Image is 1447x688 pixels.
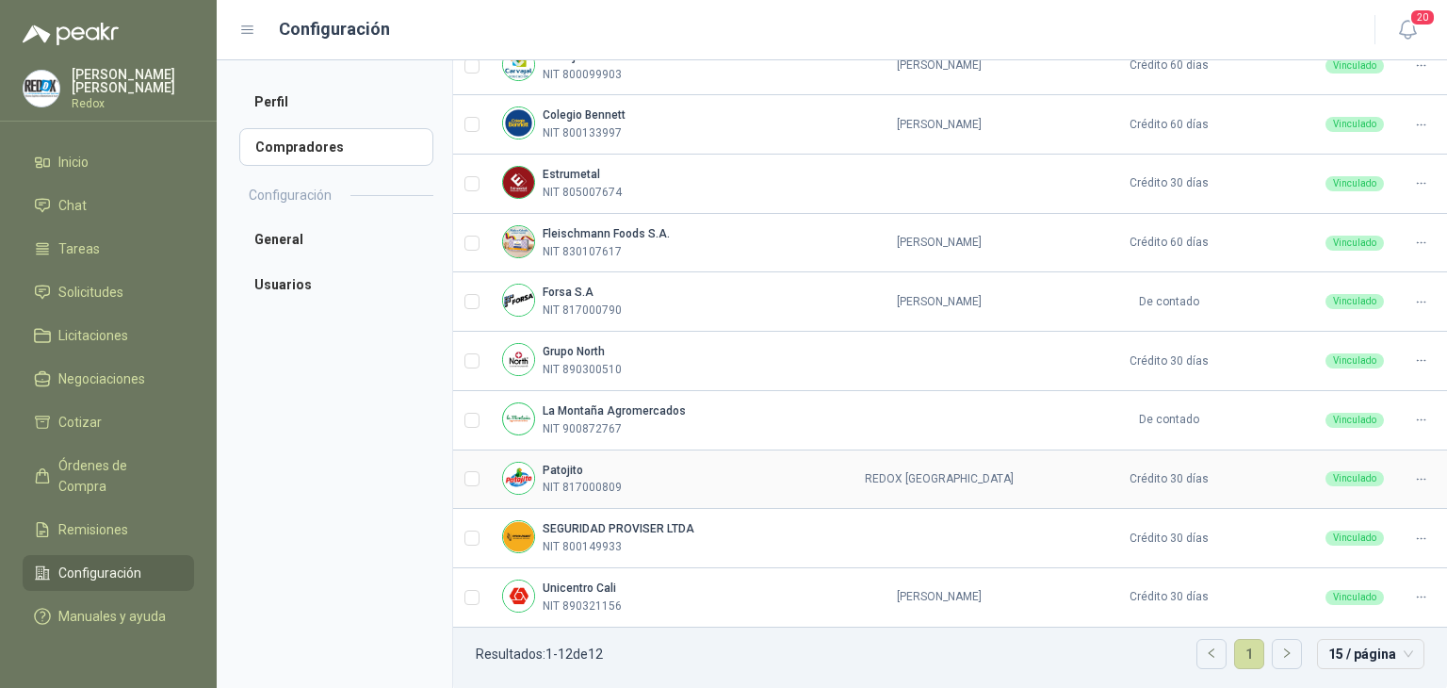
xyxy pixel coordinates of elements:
[543,66,622,84] p: NIT 800099903
[58,325,128,346] span: Licitaciones
[1067,272,1270,332] td: De contado
[1067,95,1270,155] td: Crédito 60 días
[1197,640,1226,668] button: left
[239,221,433,258] a: General
[1206,647,1217,659] span: left
[503,226,534,257] img: Company Logo
[1196,639,1227,669] li: Página anterior
[23,512,194,548] a: Remisiones
[811,568,1067,628] td: [PERSON_NAME]
[1067,332,1270,391] td: Crédito 30 días
[543,227,670,240] b: Fleischmann Foods S.A.
[239,266,433,303] a: Usuarios
[811,95,1067,155] td: [PERSON_NAME]
[24,71,59,106] img: Company Logo
[1234,639,1264,669] li: 1
[503,521,534,552] img: Company Logo
[239,128,433,166] li: Compradores
[1325,236,1384,251] div: Vinculado
[23,188,194,223] a: Chat
[1067,155,1270,214] td: Crédito 30 días
[58,152,89,172] span: Inicio
[1281,647,1293,659] span: right
[503,167,534,198] img: Company Logo
[543,243,622,261] p: NIT 830107617
[543,538,622,556] p: NIT 800149933
[1067,450,1270,510] td: Crédito 30 días
[1325,590,1384,605] div: Vinculado
[1067,391,1270,450] td: De contado
[58,519,128,540] span: Remisiones
[1390,13,1424,47] button: 20
[58,369,145,389] span: Negociaciones
[72,68,194,94] p: [PERSON_NAME] [PERSON_NAME]
[811,272,1067,332] td: [PERSON_NAME]
[811,450,1067,510] td: REDOX [GEOGRAPHIC_DATA]
[1273,640,1301,668] button: right
[1325,58,1384,74] div: Vinculado
[23,361,194,397] a: Negociaciones
[279,16,390,42] h1: Configuración
[58,563,141,583] span: Configuración
[1325,353,1384,369] div: Vinculado
[23,231,194,267] a: Tareas
[543,464,583,477] b: Patojito
[1272,639,1302,669] li: Página siguiente
[239,83,433,121] li: Perfil
[23,598,194,634] a: Manuales y ayuda
[503,403,534,434] img: Company Logo
[1325,117,1384,132] div: Vinculado
[58,606,166,627] span: Manuales y ayuda
[23,404,194,440] a: Cotizar
[1317,639,1424,669] div: tamaño de página
[503,107,534,139] img: Company Logo
[503,581,534,612] img: Company Logo
[23,555,194,591] a: Configuración
[23,448,194,504] a: Órdenes de Compra
[543,302,622,319] p: NIT 817000790
[811,214,1067,273] td: [PERSON_NAME]
[1067,568,1270,628] td: Crédito 30 días
[58,238,100,259] span: Tareas
[543,286,593,299] b: Forsa S.A
[811,37,1067,96] td: [PERSON_NAME]
[58,455,176,497] span: Órdenes de Compra
[72,98,194,109] p: Redox
[476,647,603,661] p: Resultados: 1 - 12 de 12
[249,185,332,205] h2: Configuración
[1067,509,1270,568] td: Crédito 30 días
[58,282,123,303] span: Solicitudes
[543,361,622,379] p: NIT 890300510
[1409,8,1436,26] span: 20
[543,598,622,615] p: NIT 890321156
[543,404,686,418] b: La Montaña Agromercados
[543,522,694,535] b: SEGURIDAD PROVISER LTDA
[543,168,600,181] b: Estrumetal
[23,144,194,180] a: Inicio
[23,23,119,45] img: Logo peakr
[503,285,534,316] img: Company Logo
[503,344,534,375] img: Company Logo
[543,108,626,122] b: Colegio Bennett
[58,412,102,433] span: Cotizar
[1325,531,1384,546] div: Vinculado
[503,49,534,80] img: Company Logo
[543,420,622,438] p: NIT 900872767
[543,124,622,142] p: NIT 800133997
[1067,37,1270,96] td: Crédito 60 días
[23,318,194,353] a: Licitaciones
[543,345,605,358] b: Grupo North
[58,195,87,216] span: Chat
[1235,640,1263,668] a: 1
[1067,214,1270,273] td: Crédito 60 días
[543,582,616,595] b: Unicentro Cali
[1325,294,1384,309] div: Vinculado
[503,463,534,494] img: Company Logo
[543,184,622,202] p: NIT 805007674
[1325,471,1384,486] div: Vinculado
[543,479,622,497] p: NIT 817000809
[23,274,194,310] a: Solicitudes
[1328,640,1413,668] span: 15 / página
